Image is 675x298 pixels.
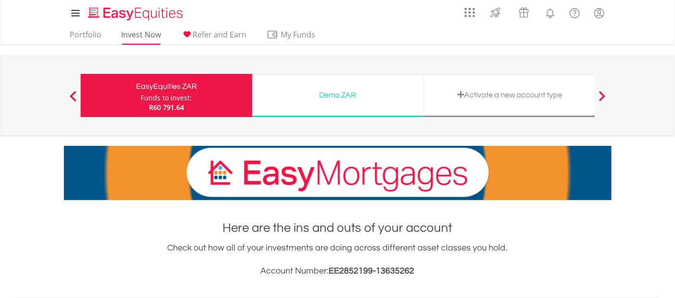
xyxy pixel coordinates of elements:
[64,241,612,278] div: Check out how all of your investments are doing across different asset classes you hold.
[66,30,106,45] a: Portfolio
[329,266,415,275] span: EE2852199-13635262
[458,2,481,18] a: AppsGrid
[193,29,247,40] span: Refer and Earn
[118,30,165,45] a: Invest Now
[267,28,330,41] span: My Funds
[510,2,538,20] a: Vouchers
[538,2,563,22] a: Notifications
[516,5,532,20] img: vouchers-v2.svg
[64,219,612,237] h1: Here are the ins and outs of your account
[587,2,612,24] a: My Profile
[563,2,587,22] a: FAQ's and Support
[64,146,612,200] img: EasyMortage Promotion Banner
[86,80,246,93] div: EasyEquities ZAR
[465,7,475,18] img: grid-menu-icon.svg
[488,5,503,20] img: thrive-v2.svg
[86,6,187,22] img: EasyEquities_Logo.png
[85,2,187,22] a: Home page
[141,93,192,103] div: Funds to invest:
[149,103,184,112] span: R60 791.64
[177,30,251,45] a: Refer and Earn
[64,264,612,278] h3: Account Number:
[258,88,418,102] div: Demo ZAR
[430,88,590,102] div: Activate a new account type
